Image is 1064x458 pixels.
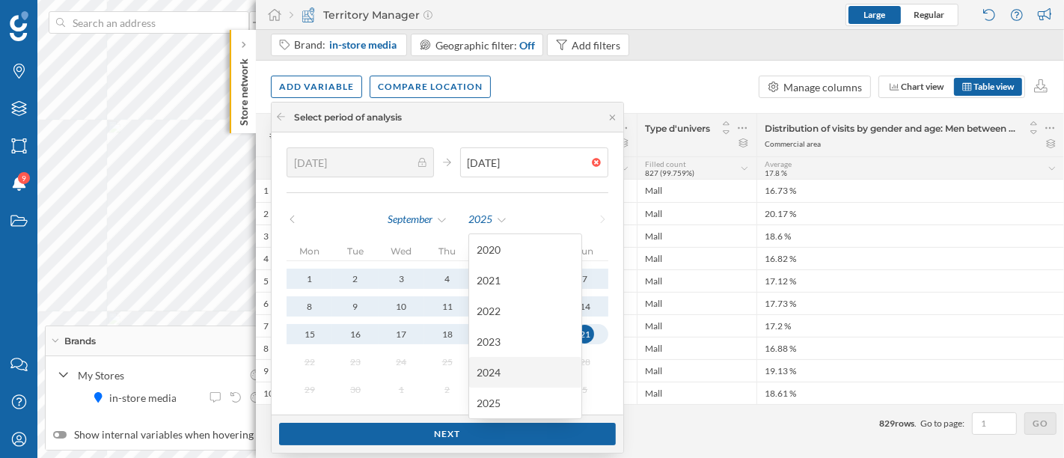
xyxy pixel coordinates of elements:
div: 17.2 % [756,314,1064,337]
div: 16.88 % [756,337,1064,359]
div: Mall [637,359,756,382]
span: rows [895,418,914,429]
span: 827 (99.759%) [645,168,694,177]
span: # [263,129,282,142]
div: 10 [263,388,274,400]
div: Commercial area [765,138,821,149]
div: 11 [424,297,470,316]
div: in-store media [110,390,185,406]
p: Thu [424,245,470,257]
span: Average [765,159,792,168]
div: Mall [637,180,756,202]
div: Off [519,37,535,53]
div: 18 [424,325,470,343]
span: Assistance [24,10,97,24]
span: Filled count [645,159,686,168]
button: 10 [379,296,424,317]
div: Mall [637,314,756,337]
div: 1 [263,185,269,197]
div: 2 [332,269,378,288]
div: 19.13 % [756,359,1064,382]
label: Show internal variables when hovering over the marker [53,427,330,442]
div: 18.61 % [756,382,1064,404]
div: 7 [263,320,269,332]
div: 2020 [477,242,574,257]
div: 5 [263,275,269,287]
div: 1 [287,269,332,288]
button: 17 [379,324,424,344]
p: Mon [287,245,332,257]
button: 15 [287,324,332,344]
div: 16.82 % [756,247,1064,269]
div: 4 [263,253,269,265]
span: Geographic filter: [435,39,517,52]
span: Brands [64,335,96,348]
div: 15 [287,325,332,343]
img: Geoblink Logo [10,11,28,41]
div: Select period of analysis [294,111,402,124]
span: Chart view [902,81,944,92]
button: 2 [332,269,378,289]
div: 2021 [477,272,574,288]
input: 1 [976,416,1012,431]
button: 14 [562,296,608,317]
button: 4 [424,269,470,289]
div: Mall [637,292,756,314]
div: 8 [263,343,269,355]
div: Mall [637,269,756,292]
button: 7 [562,269,608,289]
div: 9 [263,365,269,377]
button: 3 [379,269,424,289]
div: Territory Manager [290,7,432,22]
div: 8 [287,297,332,316]
div: 3 [379,269,424,288]
span: Go to page: [920,417,964,430]
span: Table view [974,81,1015,92]
div: Add filters [572,37,621,53]
div: 14 [562,297,608,316]
div: 2023 [477,334,574,349]
div: 2025 [477,395,574,411]
span: in-store media [329,37,397,52]
span: 9 [22,171,26,186]
button: 9 [332,296,378,317]
div: Mall [637,337,756,359]
span: Type d'univers [645,123,710,134]
div: Mall [637,202,756,225]
div: 7 [562,269,608,288]
span: Regular [914,9,945,20]
div: 4 [424,269,470,288]
p: Tue [332,245,378,257]
button: 16 [332,324,378,344]
div: 16 [332,325,378,343]
div: 3 [263,230,269,242]
img: territory-manager.svg [301,7,316,22]
div: 2 [263,208,269,220]
button: 18 [424,324,470,344]
button: 11 [424,296,470,317]
div: 2022 [477,303,574,319]
div: Manage columns [784,79,863,95]
div: 2024 [477,364,574,380]
button: 21 [562,324,608,344]
span: 17.8 % [765,168,787,177]
div: 9 [332,297,378,316]
div: Brand: [294,37,398,52]
div: Mall [637,382,756,404]
span: Large [864,9,886,20]
span: . [914,418,917,429]
div: Mall [637,247,756,269]
p: Store network [236,52,251,126]
p: Wed [379,245,424,257]
button: 8 [287,296,332,317]
div: 6 [263,298,269,310]
div: 10 [379,297,424,316]
div: 16.73 % [756,180,1064,202]
div: My Stores [78,367,241,383]
div: 17.12 % [756,269,1064,292]
span: 829 [879,418,895,429]
span: Distribution of visits by gender and age: Men between 25 and 56 years ([DATE] to [DATE]) [765,123,1019,134]
div: 17 [379,325,424,343]
div: 18.6 % [756,225,1064,247]
p: Sun [562,245,608,257]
